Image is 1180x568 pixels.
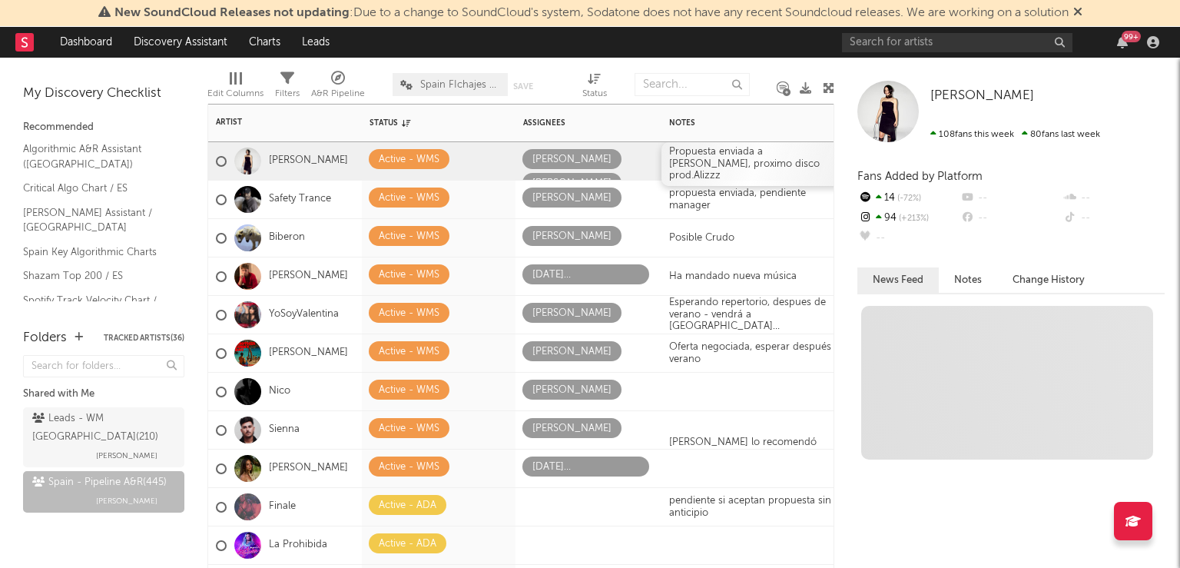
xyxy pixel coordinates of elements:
[379,458,439,477] div: Active - WMS
[661,341,854,365] div: Oferta negociada, esperar después de verano
[269,193,331,206] a: Safety Trance
[269,347,348,360] a: [PERSON_NAME]
[311,85,365,103] div: A&R Pipeline
[930,89,1034,102] span: [PERSON_NAME]
[661,495,854,519] div: pendiente si aceptan propuesta sin anticipio
[291,27,340,58] a: Leads
[857,267,939,293] button: News Feed
[23,385,184,404] div: Shared with Me
[532,151,612,169] div: [PERSON_NAME]
[379,266,439,284] div: Active - WMS
[661,437,824,449] div: [PERSON_NAME] lo recomendó
[311,65,365,110] div: A&R Pipeline
[275,65,300,110] div: Filters
[23,118,184,137] div: Recommended
[123,27,238,58] a: Discovery Assistant
[379,304,439,323] div: Active - WMS
[379,189,439,208] div: Active - WMS
[32,473,167,492] div: Spain - Pipeline A&R ( 445 )
[275,85,300,103] div: Filters
[669,271,797,283] div: Ha mandado nueva música
[32,410,171,447] div: Leads - WM [GEOGRAPHIC_DATA] ( 210 )
[897,214,929,223] span: +213 %
[269,270,348,283] a: [PERSON_NAME]
[532,304,612,323] div: [PERSON_NAME]
[269,500,296,513] a: Finale
[997,267,1100,293] button: Change History
[582,85,607,103] div: Status
[207,85,264,103] div: Edit Columns
[23,471,184,513] a: Spain - Pipeline A&R(445)[PERSON_NAME]
[269,308,339,321] a: YoSoyValentina
[661,142,854,186] div: Propuesta enviada a [PERSON_NAME], proximo disco prod.Alizzz
[532,343,612,361] div: [PERSON_NAME]
[379,228,439,246] div: Active - WMS
[857,228,960,248] div: --
[370,118,469,128] div: Status
[269,539,327,552] a: La Prohibida
[1122,31,1141,42] div: 99 +
[379,151,439,169] div: Active - WMS
[532,420,612,438] div: [PERSON_NAME]
[661,188,854,211] div: propuesta enviada, pendiente manager
[379,381,439,400] div: Active - WMS
[269,154,348,168] a: [PERSON_NAME]
[238,27,291,58] a: Charts
[269,462,348,475] a: [PERSON_NAME]
[960,208,1062,228] div: --
[661,297,854,333] div: Esperando repertorio, despues de verano - vendrá a [GEOGRAPHIC_DATA]
[960,188,1062,208] div: --
[23,407,184,467] a: Leads - WM [GEOGRAPHIC_DATA](210)[PERSON_NAME]
[1117,36,1128,48] button: 99+
[269,385,290,398] a: Nico
[661,232,742,244] div: Posible Crudo
[23,329,67,347] div: Folders
[635,73,750,96] input: Search...
[513,82,533,91] button: Save
[895,194,921,203] span: -72 %
[114,7,1069,19] span: : Due to a change to SoundCloud's system, Sodatone does not have any recent Soundcloud releases. ...
[269,424,300,437] a: Sienna
[930,130,1100,139] span: 80 fans last week
[96,492,157,510] span: [PERSON_NAME]
[23,292,169,324] a: Spotify Track Velocity Chart / ES
[1073,7,1082,19] span: Dismiss
[216,118,331,127] div: Artist
[669,118,823,128] div: Notes
[23,141,169,172] a: Algorithmic A&R Assistant ([GEOGRAPHIC_DATA])
[1062,188,1165,208] div: --
[582,65,607,110] div: Status
[96,447,157,465] span: [PERSON_NAME]
[939,267,997,293] button: Notes
[930,88,1034,104] a: [PERSON_NAME]
[532,189,612,208] div: [PERSON_NAME]
[23,204,169,236] a: [PERSON_NAME] Assistant / [GEOGRAPHIC_DATA]
[532,458,639,477] div: [DATE][PERSON_NAME]
[532,381,612,400] div: [PERSON_NAME]
[104,334,184,342] button: Tracked Artists(36)
[842,33,1072,52] input: Search for artists
[23,244,169,261] a: Spain Key Algorithmic Charts
[1062,208,1165,228] div: --
[379,535,436,553] div: Active - ADA
[379,420,439,438] div: Active - WMS
[379,343,439,361] div: Active - WMS
[857,171,983,182] span: Fans Added by Platform
[23,180,169,197] a: Critical Algo Chart / ES
[857,188,960,208] div: 14
[49,27,123,58] a: Dashboard
[114,7,350,19] span: New SoundCloud Releases not updating
[857,208,960,228] div: 94
[23,355,184,377] input: Search for folders...
[420,80,500,90] span: Spain FIchajes Ok
[207,65,264,110] div: Edit Columns
[523,118,631,128] div: Assignees
[269,231,305,244] a: Biberon
[532,174,612,193] div: [PERSON_NAME]
[532,228,612,246] div: [PERSON_NAME]
[23,267,169,284] a: Shazam Top 200 / ES
[23,85,184,103] div: My Discovery Checklist
[379,497,436,515] div: Active - ADA
[930,130,1014,139] span: 108 fans this week
[532,266,639,284] div: [DATE][PERSON_NAME]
